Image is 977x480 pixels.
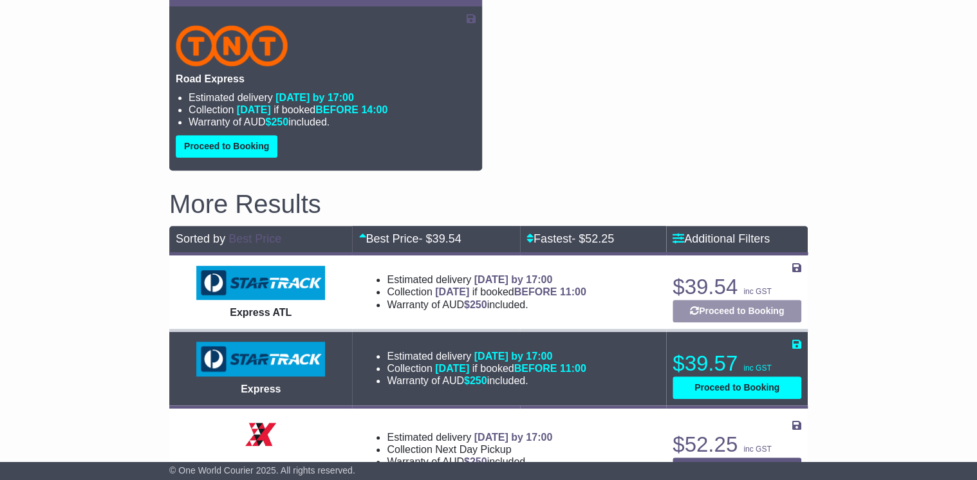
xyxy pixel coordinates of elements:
span: if booked [435,286,586,297]
span: inc GST [743,445,771,454]
a: Best Price [228,232,281,245]
button: Proceed to Booking [673,457,801,480]
li: Estimated delivery [387,350,586,362]
span: [DATE] by 17:00 [474,432,553,443]
span: BEFORE [514,363,557,374]
span: if booked [237,104,387,115]
li: Estimated delivery [387,431,552,443]
li: Warranty of AUD included. [189,116,476,128]
span: $ [464,456,487,467]
h2: More Results [169,190,808,218]
li: Warranty of AUD included. [387,374,586,387]
span: © One World Courier 2025. All rights reserved. [169,465,355,475]
li: Estimated delivery [387,273,586,286]
span: Express [241,383,281,394]
a: Fastest- $52.25 [526,232,614,245]
a: Additional Filters [673,232,770,245]
img: Border Express: Express Parcel Service [241,415,280,454]
button: Proceed to Booking [673,300,801,322]
p: $39.54 [673,274,801,300]
span: [DATE] [237,104,271,115]
p: Road Express [176,73,476,85]
span: 14:00 [361,104,387,115]
img: StarTrack: Express ATL [196,266,325,300]
li: Estimated delivery [189,91,476,104]
li: Collection [189,104,476,116]
img: StarTrack: Express [196,342,325,376]
span: $ [464,299,487,310]
span: $ [265,116,288,127]
li: Collection [387,443,552,456]
p: $52.25 [673,432,801,457]
span: BEFORE [315,104,358,115]
li: Warranty of AUD included. [387,299,586,311]
span: 250 [470,375,487,386]
span: inc GST [743,364,771,373]
p: $39.57 [673,351,801,376]
button: Proceed to Booking [176,135,277,158]
li: Collection [387,286,586,298]
span: [DATE] by 17:00 [474,274,553,285]
span: $ [464,375,487,386]
span: [DATE] [435,363,469,374]
span: Express ATL [230,307,292,318]
span: 11:00 [560,363,586,374]
span: 250 [470,299,487,310]
span: [DATE] [435,286,469,297]
span: - $ [572,232,614,245]
span: 250 [470,456,487,467]
li: Warranty of AUD included. [387,456,552,468]
span: [DATE] by 17:00 [275,92,354,103]
span: if booked [435,363,586,374]
span: BEFORE [514,286,557,297]
span: 11:00 [560,286,586,297]
span: inc GST [743,287,771,296]
span: Next Day Pickup [435,444,511,455]
span: 250 [271,116,288,127]
span: 39.54 [432,232,461,245]
span: [DATE] by 17:00 [474,351,553,362]
a: Best Price- $39.54 [358,232,461,245]
li: Collection [387,362,586,374]
span: 52.25 [585,232,614,245]
span: - $ [418,232,461,245]
button: Proceed to Booking [673,376,801,399]
span: Sorted by [176,232,225,245]
img: TNT Domestic: Road Express [176,25,288,66]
